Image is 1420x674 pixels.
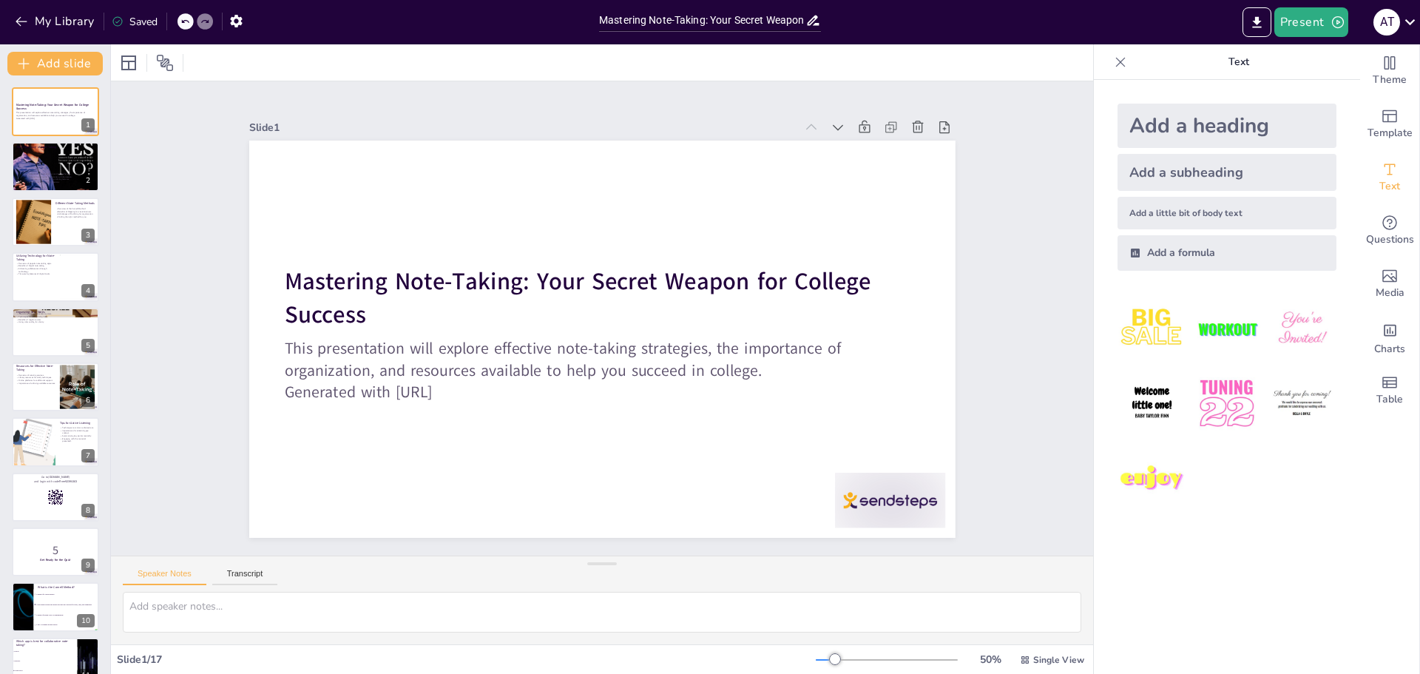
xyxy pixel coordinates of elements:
[117,653,816,667] div: Slide 1 / 17
[81,229,95,242] div: 3
[112,15,158,29] div: Saved
[36,624,98,625] span: A way to organize group projects.
[12,417,99,466] div: 7
[212,569,278,585] button: Transcript
[1268,294,1336,363] img: 3.jpeg
[16,315,95,318] p: Techniques for categorizing notes.
[60,430,95,435] p: Importance of maintaining eye contact.
[81,559,95,572] div: 9
[1360,364,1419,417] div: Add a table
[1192,294,1261,363] img: 2.jpeg
[60,421,95,425] p: Tips for Active Listening
[81,284,95,297] div: 4
[284,337,919,381] p: This presentation will explore effective note-taking strategies, the importance of organization, ...
[12,198,99,246] div: https://cdn.sendsteps.com/images/logo/sendsteps_logo_white.pnghttps://cdn.sendsteps.com/images/lo...
[55,215,95,218] p: Finding the right method for you.
[1033,654,1084,666] span: Single View
[123,569,206,585] button: Speaker Notes
[16,112,95,117] p: This presentation will explore effective note-taking strategies, the importance of organization, ...
[1373,9,1400,36] div: A T
[16,639,73,647] p: Which app is best for collaborative note-taking?
[1379,178,1400,195] span: Text
[60,438,95,443] p: Engaging with the material presented.
[36,613,98,615] span: A method focusing solely on summarizing.
[1118,445,1186,513] img: 7.jpeg
[1268,369,1336,438] img: 6.jpeg
[599,10,805,31] input: Insert title
[40,558,70,562] strong: Get Ready for the Quiz!
[36,593,98,595] span: A method for visual learners.
[60,427,95,430] p: Techniques to minimize distractions.
[1373,72,1407,88] span: Theme
[7,52,103,75] button: Add slide
[1360,257,1419,311] div: Add images, graphics, shapes or video
[16,262,55,265] p: Overview of popular note-taking apps.
[81,394,95,407] div: 6
[284,381,919,403] p: Generated with [URL]
[16,382,55,385] p: Importance of utilizing available resources.
[284,266,870,331] strong: Mastering Note-Taking: Your Secret Weapon for College Success
[156,54,174,72] span: Position
[1118,235,1336,271] div: Add a formula
[1274,7,1348,37] button: Present
[14,660,76,661] span: OneNote
[12,528,99,576] div: 9
[14,650,76,652] span: Notion
[973,653,1008,667] div: 50 %
[81,118,95,132] div: 1
[36,603,98,604] span: A note-taking system that divides the page into sections for notes, cues, and summaries.
[16,479,95,484] p: and login with code
[55,213,95,216] p: Advantages of Outlining for organization.
[11,10,101,33] button: My Library
[81,339,95,352] div: 5
[1132,44,1345,80] p: Text
[12,582,99,631] div: 10
[1373,7,1400,37] button: A T
[1360,98,1419,151] div: Add ready made slides
[1360,151,1419,204] div: Add text boxes
[14,670,76,671] span: Google Docs
[16,254,55,262] p: Utilizing Technology for Note-Taking
[12,473,99,522] div: 8
[12,308,99,357] div: https://cdn.sendsteps.com/images/logo/sendsteps_logo_white.pnghttps://cdn.sendsteps.com/images/lo...
[26,172,104,175] p: Note-taking boosts retention and comprehension.
[55,201,95,206] p: Different Note-Taking Methods
[249,121,796,135] div: Slide 1
[1376,285,1404,301] span: Media
[1367,125,1413,141] span: Template
[1360,44,1419,98] div: Change the overall theme
[1192,369,1261,438] img: 5.jpeg
[26,175,104,178] p: Note-taking promotes organization of information.
[1118,294,1186,363] img: 1.jpeg
[12,252,99,301] div: https://cdn.sendsteps.com/images/logo/sendsteps_logo_white.pnghttps://cdn.sendsteps.com/images/lo...
[117,51,141,75] div: Layout
[16,265,55,268] p: Benefits of digital note-taking.
[1376,391,1403,408] span: Table
[55,207,95,210] p: Overview of the Cornell Method.
[16,312,95,315] p: Importance of an organization system.
[1118,154,1336,191] div: Add a subheading
[12,363,99,411] div: https://cdn.sendsteps.com/images/logo/sendsteps_logo_white.pnghttps://cdn.sendsteps.com/images/lo...
[26,181,104,183] p: Improves review and study sessions.
[16,374,55,377] p: Overview of tutoring services.
[1242,7,1271,37] button: Export to PowerPoint
[1360,204,1419,257] div: Get real-time input from your audience
[26,178,104,181] p: Encourages active participation during lectures.
[16,318,95,321] p: Benefits of regular review.
[81,174,95,187] div: 2
[1360,311,1419,364] div: Add charts and graphs
[1118,197,1336,229] div: Add a little bit of body text
[16,379,55,382] p: Online platforms for additional support.
[48,475,70,479] strong: [DOMAIN_NAME]
[16,268,55,273] p: Enhancing collaboration through technology.
[60,435,95,438] p: Summarizing key points mentally.
[16,144,95,149] p: The Importance of Note-Taking
[81,504,95,517] div: 8
[55,210,95,213] p: Benefits of Mapping for visual learners.
[16,542,95,559] p: 5
[16,364,55,372] p: Resources for Effective Note-Taking
[12,142,99,191] div: https://cdn.sendsteps.com/images/logo/sendsteps_logo_white.pnghttps://cdn.sendsteps.com/images/lo...
[1118,369,1186,438] img: 4.jpeg
[16,377,55,380] p: Library resources for study techniques.
[1366,232,1414,248] span: Questions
